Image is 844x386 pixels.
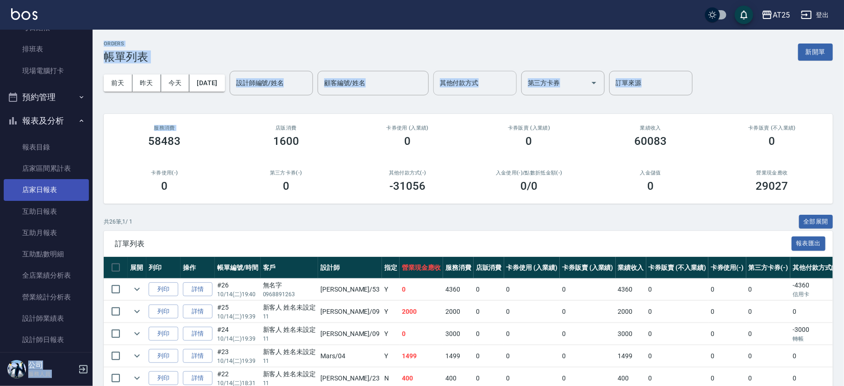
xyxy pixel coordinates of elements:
td: #25 [215,301,261,323]
button: 報表及分析 [4,109,89,133]
img: Logo [11,8,38,20]
h2: 卡券販賣 (不入業績) [723,125,822,131]
td: 0 [746,301,791,323]
td: 0 [708,279,746,300]
a: 設計師日報表 [4,329,89,350]
td: 0 [474,301,504,323]
td: 0 [400,323,443,345]
p: 10/14 (二) 19:39 [217,357,258,365]
a: 排班表 [4,38,89,60]
div: 新客人 姓名未設定 [263,347,316,357]
th: 帳單編號/時間 [215,257,261,279]
td: 0 [746,345,791,367]
td: 0 [646,323,708,345]
a: 全店業績分析表 [4,265,89,286]
div: 無名字 [263,280,316,290]
button: expand row [130,371,144,385]
a: 營業統計分析表 [4,286,89,308]
button: 預約管理 [4,85,89,109]
p: 11 [263,357,316,365]
h5: 公司 [28,361,75,370]
th: 店販消費 [474,257,504,279]
button: 登出 [797,6,833,24]
h3: 0 [769,135,775,148]
h3: 0 [404,135,411,148]
th: 客戶 [261,257,319,279]
button: 列印 [149,349,178,363]
h3: 服務消費 [115,125,214,131]
h3: -31056 [389,180,425,193]
td: 0 [746,323,791,345]
p: 11 [263,312,316,321]
th: 業績收入 [616,257,646,279]
p: 信用卡 [793,290,839,299]
td: 0 [560,301,616,323]
button: 列印 [149,371,178,386]
td: -4360 [790,279,841,300]
h3: 0 [161,180,168,193]
td: 4360 [443,279,474,300]
th: 展開 [128,257,146,279]
a: 報表目錄 [4,137,89,158]
td: Y [382,345,400,367]
h3: 0 [647,180,654,193]
p: 服務人員 [28,370,75,378]
p: 共 26 筆, 1 / 1 [104,218,132,226]
td: 0 [790,301,841,323]
h3: 60083 [634,135,667,148]
div: 新客人 姓名未設定 [263,325,316,335]
a: 互助日報表 [4,201,89,222]
button: save [735,6,753,24]
th: 操作 [181,257,215,279]
td: #24 [215,323,261,345]
a: 詳情 [183,349,213,363]
td: 2000 [616,301,646,323]
p: 10/14 (二) 19:39 [217,312,258,321]
td: 0 [474,279,504,300]
td: Mars /04 [318,345,382,367]
td: 1499 [616,345,646,367]
a: 設計師業績分析表 [4,350,89,372]
button: expand row [130,327,144,341]
button: AT25 [758,6,794,25]
td: Y [382,279,400,300]
img: Person [7,360,26,379]
button: 新開單 [798,44,833,61]
th: 卡券販賣 (不入業績) [646,257,708,279]
td: [PERSON_NAME] /09 [318,301,382,323]
th: 設計師 [318,257,382,279]
th: 服務消費 [443,257,474,279]
p: 轉帳 [793,335,839,343]
th: 指定 [382,257,400,279]
th: 列印 [146,257,181,279]
h2: 業績收入 [601,125,700,131]
span: 訂單列表 [115,239,792,249]
td: 0 [400,279,443,300]
button: expand row [130,305,144,318]
a: 設計師業績表 [4,308,89,329]
th: 卡券販賣 (入業績) [560,257,616,279]
th: 第三方卡券(-) [746,257,791,279]
td: #23 [215,345,261,367]
h2: 入金儲值 [601,170,700,176]
td: Y [382,301,400,323]
h2: 店販消費 [237,125,336,131]
button: 今天 [161,75,190,92]
p: 10/14 (二) 19:40 [217,290,258,299]
td: 0 [560,345,616,367]
td: 4360 [616,279,646,300]
td: 3000 [616,323,646,345]
td: -3000 [790,323,841,345]
h2: 卡券販賣 (入業績) [480,125,579,131]
h3: 58483 [148,135,181,148]
button: 報表匯出 [792,237,826,251]
div: 新客人 姓名未設定 [263,303,316,312]
td: 0 [790,345,841,367]
td: 0 [708,345,746,367]
td: 0 [504,345,560,367]
h3: 0 [283,180,289,193]
h3: 帳單列表 [104,50,148,63]
p: 10/14 (二) 19:39 [217,335,258,343]
button: Open [587,75,601,90]
td: 0 [504,301,560,323]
